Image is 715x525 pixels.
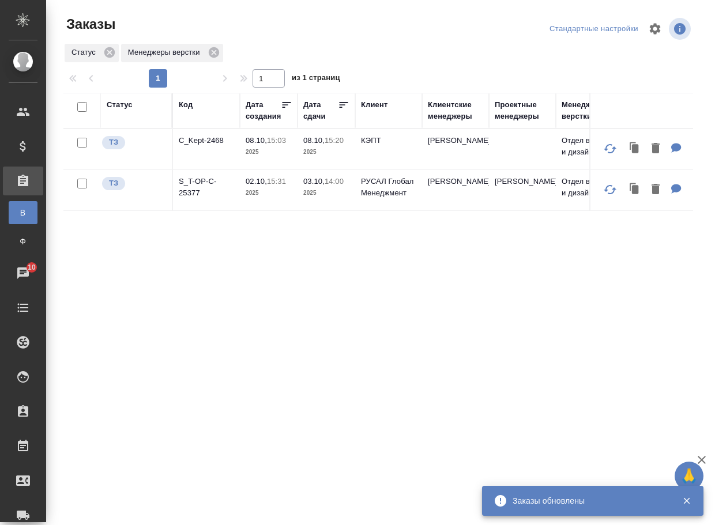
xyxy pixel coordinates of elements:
[669,18,693,40] span: Посмотреть информацию
[596,135,624,163] button: Обновить
[246,136,267,145] p: 08.10,
[65,44,119,62] div: Статус
[325,136,344,145] p: 15:20
[489,170,556,210] td: [PERSON_NAME]
[562,99,617,122] div: Менеджеры верстки
[562,135,617,158] p: Отдел верстки и дизайна
[246,99,281,122] div: Дата создания
[361,176,416,199] p: РУСАЛ Глобал Менеджмент
[179,135,234,146] p: C_Kept-2468
[646,178,665,202] button: Удалить
[303,187,349,199] p: 2025
[422,170,489,210] td: [PERSON_NAME]
[495,99,550,122] div: Проектные менеджеры
[128,47,204,58] p: Менеджеры верстки
[246,146,292,158] p: 2025
[641,15,669,43] span: Настроить таблицу
[101,135,166,150] div: Выставляет КМ при отправке заказа на расчет верстке (для тикета) или для уточнения сроков на прои...
[21,262,43,273] span: 10
[71,47,100,58] p: Статус
[3,259,43,288] a: 10
[428,99,483,122] div: Клиентские менеджеры
[562,176,617,199] p: Отдел верстки и дизайна
[422,129,489,169] td: [PERSON_NAME]
[679,464,699,488] span: 🙏
[14,207,32,218] span: В
[101,176,166,191] div: Выставляет КМ при отправке заказа на расчет верстке (для тикета) или для уточнения сроков на прои...
[675,462,703,490] button: 🙏
[246,187,292,199] p: 2025
[9,201,37,224] a: В
[675,496,698,506] button: Закрыть
[109,137,118,148] p: ТЗ
[513,495,665,507] div: Заказы обновлены
[596,176,624,203] button: Обновить
[109,177,118,189] p: ТЗ
[267,177,286,186] p: 15:31
[361,135,416,146] p: КЭПТ
[624,137,646,161] button: Клонировать
[179,176,234,199] p: S_T-OP-C-25377
[303,136,325,145] p: 08.10,
[9,230,37,253] a: Ф
[624,178,646,202] button: Клонировать
[179,99,193,111] div: Код
[646,137,665,161] button: Удалить
[547,20,641,38] div: split button
[303,146,349,158] p: 2025
[292,71,340,88] span: из 1 страниц
[121,44,223,62] div: Менеджеры верстки
[361,99,387,111] div: Клиент
[107,99,133,111] div: Статус
[63,15,115,33] span: Заказы
[14,236,32,247] span: Ф
[325,177,344,186] p: 14:00
[303,177,325,186] p: 03.10,
[246,177,267,186] p: 02.10,
[303,99,338,122] div: Дата сдачи
[267,136,286,145] p: 15:03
